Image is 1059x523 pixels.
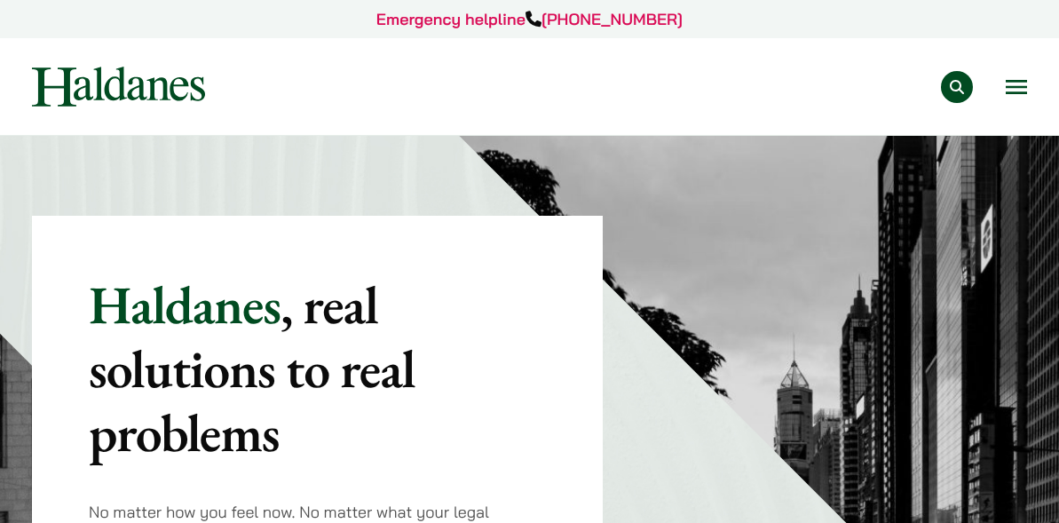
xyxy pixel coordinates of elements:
a: Emergency helpline[PHONE_NUMBER] [376,9,683,29]
button: Search [941,71,973,103]
img: Logo of Haldanes [32,67,205,107]
button: Open menu [1006,80,1027,94]
p: Haldanes [89,273,546,464]
mark: , real solutions to real problems [89,270,415,467]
